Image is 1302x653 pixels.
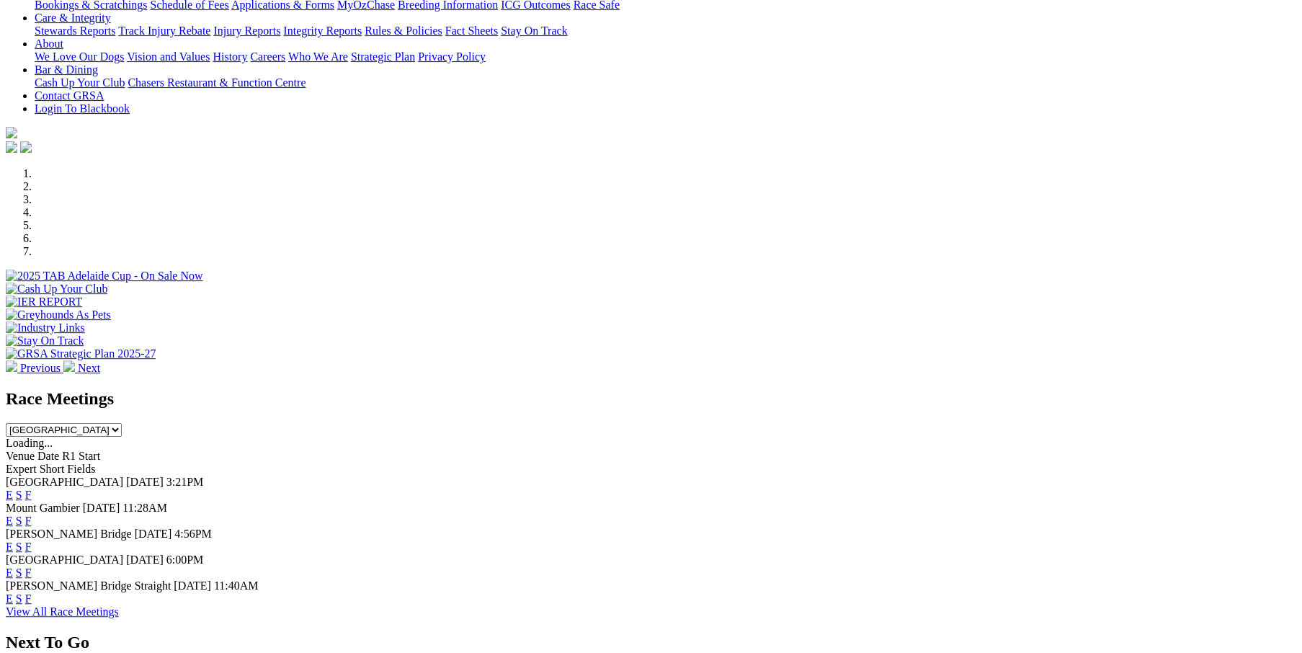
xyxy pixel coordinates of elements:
span: 11:40AM [214,579,259,592]
img: Cash Up Your Club [6,283,107,296]
span: Venue [6,450,35,462]
a: F [25,567,32,579]
a: F [25,489,32,501]
span: Expert [6,463,37,475]
a: E [6,567,13,579]
a: Bar & Dining [35,63,98,76]
a: Stewards Reports [35,25,115,37]
span: Next [78,362,100,374]
a: Cash Up Your Club [35,76,125,89]
span: Previous [20,362,61,374]
span: [GEOGRAPHIC_DATA] [6,476,123,488]
div: Bar & Dining [35,76,1296,89]
span: 11:28AM [122,502,167,514]
a: Injury Reports [213,25,280,37]
a: Rules & Policies [365,25,442,37]
a: S [16,515,22,527]
img: logo-grsa-white.png [6,127,17,138]
a: History [213,50,247,63]
h2: Next To Go [6,633,1296,652]
img: GRSA Strategic Plan 2025-27 [6,347,156,360]
img: IER REPORT [6,296,82,308]
a: Care & Integrity [35,12,111,24]
img: Stay On Track [6,334,84,347]
span: Mount Gambier [6,502,80,514]
a: Careers [250,50,285,63]
div: About [35,50,1296,63]
span: Loading... [6,437,53,449]
span: Fields [67,463,95,475]
a: Previous [6,362,63,374]
span: Short [40,463,65,475]
img: facebook.svg [6,141,17,153]
a: E [6,515,13,527]
span: Date [37,450,59,462]
span: [GEOGRAPHIC_DATA] [6,554,123,566]
a: View All Race Meetings [6,605,119,618]
a: Contact GRSA [35,89,104,102]
a: S [16,592,22,605]
a: Stay On Track [501,25,567,37]
a: Track Injury Rebate [118,25,210,37]
a: Chasers Restaurant & Function Centre [128,76,306,89]
img: chevron-left-pager-white.svg [6,360,17,372]
a: S [16,541,22,553]
span: 6:00PM [166,554,204,566]
img: 2025 TAB Adelaide Cup - On Sale Now [6,270,203,283]
span: [DATE] [126,554,164,566]
a: Login To Blackbook [35,102,130,115]
h2: Race Meetings [6,389,1296,409]
a: F [25,515,32,527]
a: E [6,541,13,553]
a: S [16,489,22,501]
span: [DATE] [83,502,120,514]
a: S [16,567,22,579]
a: Next [63,362,100,374]
a: Integrity Reports [283,25,362,37]
img: twitter.svg [20,141,32,153]
a: Who We Are [288,50,348,63]
a: Vision and Values [127,50,210,63]
span: 3:21PM [166,476,204,488]
span: R1 Start [62,450,100,462]
img: chevron-right-pager-white.svg [63,360,75,372]
a: E [6,489,13,501]
span: 4:56PM [174,528,212,540]
span: [DATE] [135,528,172,540]
span: [PERSON_NAME] Bridge Straight [6,579,171,592]
img: Greyhounds As Pets [6,308,111,321]
a: F [25,541,32,553]
a: About [35,37,63,50]
div: Care & Integrity [35,25,1296,37]
a: Privacy Policy [418,50,486,63]
a: F [25,592,32,605]
span: [DATE] [126,476,164,488]
a: Fact Sheets [445,25,498,37]
a: E [6,592,13,605]
span: [PERSON_NAME] Bridge [6,528,132,540]
a: Strategic Plan [351,50,415,63]
a: We Love Our Dogs [35,50,124,63]
img: Industry Links [6,321,85,334]
span: [DATE] [174,579,211,592]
